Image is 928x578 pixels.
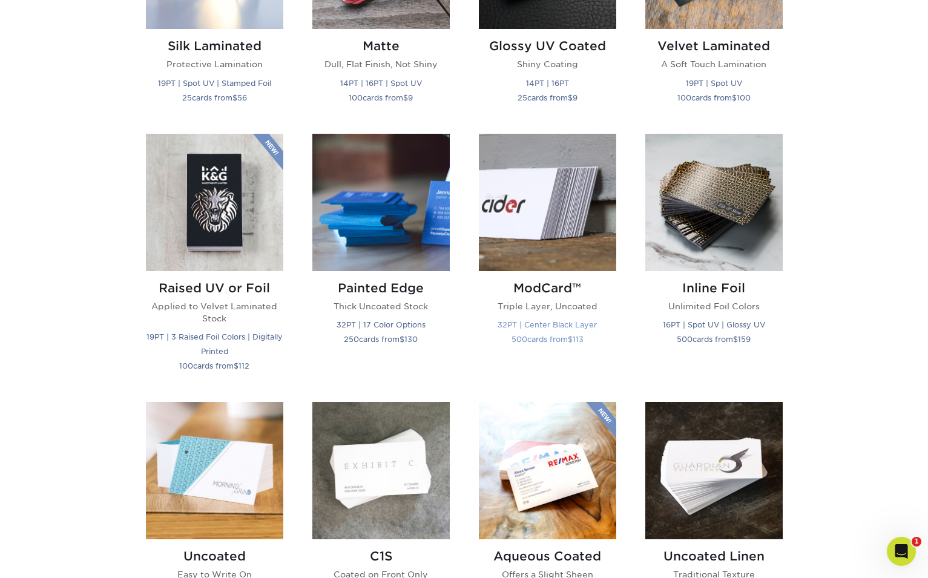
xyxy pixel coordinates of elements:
span: 500 [677,335,693,344]
p: Protective Lamination [146,58,283,70]
small: cards from [349,93,413,102]
img: Raised UV or Foil Business Cards [146,134,283,271]
h2: Uncoated [146,549,283,563]
img: Painted Edge Business Cards [312,134,450,271]
p: Applied to Velvet Laminated Stock [146,300,283,325]
small: cards from [344,335,418,344]
span: 56 [237,93,247,102]
p: Shiny Coating [479,58,616,70]
small: 14PT | 16PT [526,79,569,88]
h2: Inline Foil [645,281,783,295]
span: 100 [179,361,193,370]
h2: Raised UV or Foil [146,281,283,295]
span: 100 [677,93,691,102]
img: Uncoated Linen Business Cards [645,402,783,539]
span: 500 [512,335,527,344]
iframe: Intercom live chat [887,537,916,566]
h2: Painted Edge [312,281,450,295]
p: Triple Layer, Uncoated [479,300,616,312]
span: 25 [518,93,527,102]
h2: Uncoated Linen [645,549,783,563]
img: Inline Foil Business Cards [645,134,783,271]
img: C1S Business Cards [312,402,450,539]
span: $ [234,361,239,370]
img: New Product [586,402,616,438]
a: ModCard™ Business Cards ModCard™ Triple Layer, Uncoated 32PT | Center Black Layer 500cards from$113 [479,134,616,388]
span: $ [400,335,404,344]
a: Painted Edge Business Cards Painted Edge Thick Uncoated Stock 32PT | 17 Color Options 250cards fr... [312,134,450,388]
img: New Product [253,134,283,170]
small: 19PT | 3 Raised Foil Colors | Digitally Printed [146,332,283,356]
span: $ [732,93,737,102]
span: $ [403,93,408,102]
small: 32PT | Center Black Layer [498,320,597,329]
span: 113 [573,335,584,344]
span: 9 [408,93,413,102]
small: cards from [512,335,584,344]
span: $ [568,93,573,102]
small: cards from [518,93,578,102]
span: 9 [573,93,578,102]
span: 130 [404,335,418,344]
h2: C1S [312,549,450,563]
span: $ [568,335,573,344]
span: 159 [738,335,751,344]
span: 250 [344,335,359,344]
img: ModCard™ Business Cards [479,134,616,271]
h2: Silk Laminated [146,39,283,53]
img: Aqueous Coated Business Cards [479,402,616,539]
small: cards from [677,335,751,344]
a: Inline Foil Business Cards Inline Foil Unlimited Foil Colors 16PT | Spot UV | Glossy UV 500cards ... [645,134,783,388]
span: 25 [182,93,192,102]
a: Raised UV or Foil Business Cards Raised UV or Foil Applied to Velvet Laminated Stock 19PT | 3 Rai... [146,134,283,388]
h2: Aqueous Coated [479,549,616,563]
p: Unlimited Foil Colors [645,300,783,312]
span: $ [733,335,738,344]
small: 32PT | 17 Color Options [337,320,426,329]
h2: Glossy UV Coated [479,39,616,53]
small: 16PT | Spot UV | Glossy UV [663,320,765,329]
span: 100 [349,93,363,102]
span: 112 [239,361,249,370]
span: 1 [912,537,921,547]
h2: Matte [312,39,450,53]
span: $ [232,93,237,102]
p: A Soft Touch Lamination [645,58,783,70]
small: 19PT | Spot UV | Stamped Foil [158,79,271,88]
small: cards from [182,93,247,102]
small: cards from [677,93,751,102]
p: Thick Uncoated Stock [312,300,450,312]
small: 14PT | 16PT | Spot UV [340,79,422,88]
span: 100 [737,93,751,102]
h2: Velvet Laminated [645,39,783,53]
h2: ModCard™ [479,281,616,295]
img: Uncoated Business Cards [146,402,283,539]
small: cards from [179,361,249,370]
small: 19PT | Spot UV [686,79,742,88]
p: Dull, Flat Finish, Not Shiny [312,58,450,70]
